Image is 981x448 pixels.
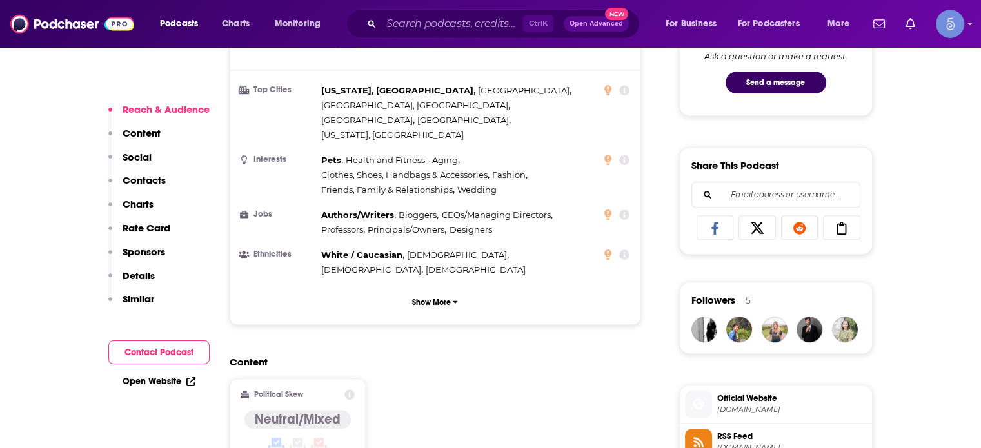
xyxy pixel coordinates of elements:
[412,298,451,307] p: Show More
[123,269,155,282] p: Details
[450,224,492,235] span: Designers
[818,14,866,34] button: open menu
[936,10,964,38] img: User Profile
[797,317,822,342] img: JohirMia
[492,170,526,180] span: Fashion
[717,431,867,442] span: RSS Feed
[570,21,623,27] span: Open Advanced
[266,14,337,34] button: open menu
[321,262,423,277] span: ,
[936,10,964,38] span: Logged in as Spiral5-G1
[442,209,551,220] span: CEOs/Managing Directors
[407,249,507,260] span: [DEMOGRAPHIC_DATA]
[691,317,717,342] img: Leeloo
[321,130,464,140] span: [US_STATE], [GEOGRAPHIC_DATA]
[321,170,488,180] span: Clothes, Shoes, Handbags & Accessories
[457,184,497,195] span: Wedding
[358,9,652,39] div: Search podcasts, credits, & more...
[123,376,195,387] a: Open Website
[123,127,161,139] p: Content
[492,168,528,182] span: ,
[321,184,453,195] span: Friends, Family & Relationships
[321,83,475,98] span: ,
[832,317,858,342] img: attridgem
[321,168,490,182] span: ,
[108,198,154,222] button: Charts
[726,317,752,342] a: terken03
[426,264,526,275] span: [DEMOGRAPHIC_DATA]
[704,51,847,61] div: Ask a question or make a request.
[368,222,446,237] span: ,
[478,85,570,95] span: [GEOGRAPHIC_DATA]
[685,391,867,418] a: Official Website[DOMAIN_NAME]
[564,16,629,32] button: Open AdvancedNew
[417,113,511,128] span: ,
[241,290,630,314] button: Show More
[523,15,553,32] span: Ctrl K
[254,390,303,399] h2: Political Skew
[726,72,826,93] button: Send a message
[123,151,152,163] p: Social
[399,209,437,220] span: Bloggers
[381,14,523,34] input: Search podcasts, credits, & more...
[123,103,210,115] p: Reach & Audience
[321,264,421,275] span: [DEMOGRAPHIC_DATA]
[666,15,717,33] span: For Business
[108,127,161,151] button: Content
[222,15,250,33] span: Charts
[936,10,964,38] button: Show profile menu
[321,98,510,113] span: ,
[729,14,818,34] button: open menu
[827,15,849,33] span: More
[823,215,860,240] a: Copy Link
[717,393,867,404] span: Official Website
[321,208,396,222] span: ,
[123,198,154,210] p: Charts
[108,151,152,175] button: Social
[900,13,920,35] a: Show notifications dropdown
[241,86,316,94] h3: Top Cities
[746,295,751,306] div: 5
[407,248,509,262] span: ,
[241,155,316,164] h3: Interests
[738,15,800,33] span: For Podcasters
[275,15,321,33] span: Monitoring
[108,246,165,269] button: Sponsors
[321,224,363,235] span: Professors
[108,293,154,317] button: Similar
[108,174,166,198] button: Contacts
[255,411,341,427] h4: Neutral/Mixed
[657,14,733,34] button: open menu
[762,317,788,342] img: JessicaThiefels
[605,8,628,20] span: New
[123,246,165,258] p: Sponsors
[230,356,631,368] h2: Content
[10,12,134,36] img: Podchaser - Follow, Share and Rate Podcasts
[213,14,257,34] a: Charts
[108,222,170,246] button: Rate Card
[868,13,890,35] a: Show notifications dropdown
[108,269,155,293] button: Details
[691,182,860,208] div: Search followers
[123,174,166,186] p: Contacts
[702,182,849,207] input: Email address or username...
[321,113,415,128] span: ,
[321,248,404,262] span: ,
[478,83,571,98] span: ,
[346,155,458,165] span: Health and Fitness - Aging
[108,340,210,364] button: Contact Podcast
[399,208,439,222] span: ,
[151,14,215,34] button: open menu
[321,100,508,110] span: [GEOGRAPHIC_DATA], [GEOGRAPHIC_DATA]
[241,250,316,258] h3: Ethnicities
[321,209,394,220] span: Authors/Writers
[160,15,198,33] span: Podcasts
[123,293,154,305] p: Similar
[321,249,402,260] span: White / Caucasian
[781,215,818,240] a: Share on Reddit
[738,215,776,240] a: Share on X/Twitter
[321,222,365,237] span: ,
